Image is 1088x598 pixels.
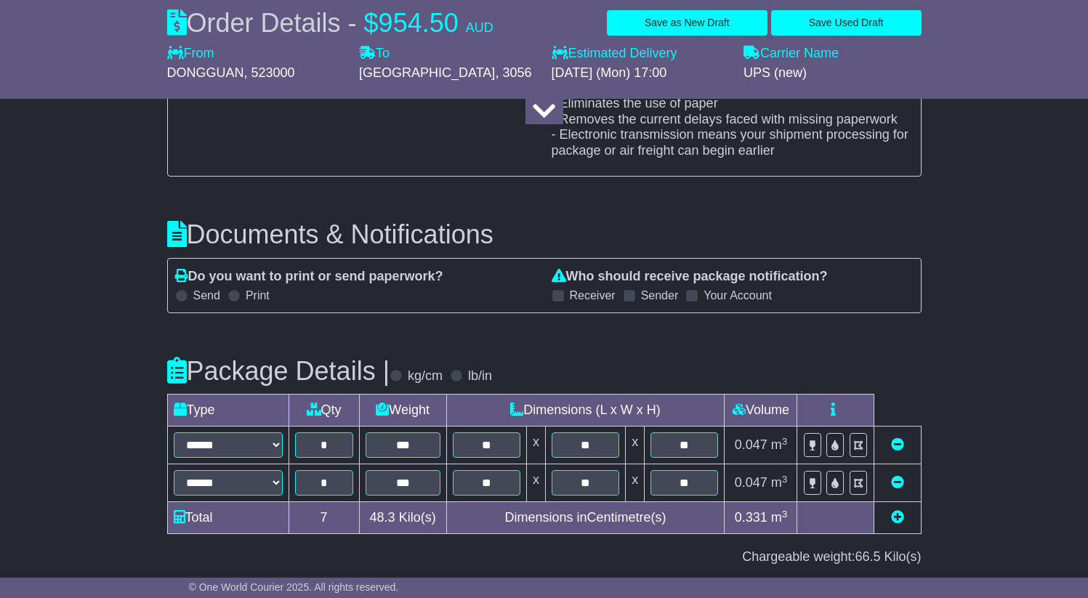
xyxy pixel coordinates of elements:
[359,395,446,427] td: Weight
[552,46,730,62] label: Estimated Delivery
[167,502,289,534] td: Total
[466,20,493,35] span: AUD
[782,474,788,485] sup: 3
[626,427,645,464] td: x
[626,464,645,502] td: x
[289,395,359,427] td: Qty
[782,509,788,520] sup: 3
[526,464,545,502] td: x
[704,288,772,302] label: Your Account
[244,65,295,80] span: , 523000
[189,581,399,593] span: © One World Courier 2025. All rights reserved.
[891,510,904,525] a: Add new item
[167,65,244,80] span: DONGGUAN
[359,65,495,80] span: [GEOGRAPHIC_DATA]
[246,288,270,302] label: Print
[193,288,220,302] label: Send
[175,269,443,285] label: Do you want to print or send paperwork?
[744,65,922,81] div: UPS (new)
[891,475,904,490] a: Remove this item
[735,510,767,525] span: 0.331
[167,46,214,62] label: From
[725,395,797,427] td: Volume
[468,368,492,384] label: lb/in
[735,437,767,452] span: 0.047
[167,357,390,386] h3: Package Details |
[167,7,493,39] div: Order Details -
[364,8,379,38] span: $
[771,510,788,525] span: m
[289,502,359,534] td: 7
[167,395,289,427] td: Type
[855,549,880,564] span: 66.5
[782,436,788,447] sup: 3
[744,46,839,62] label: Carrier Name
[379,8,459,38] span: 954.50
[408,368,443,384] label: kg/cm
[446,395,725,427] td: Dimensions (L x W x H)
[359,46,390,62] label: To
[526,427,545,464] td: x
[607,10,767,36] button: Save as New Draft
[446,502,725,534] td: Dimensions in Centimetre(s)
[771,437,788,452] span: m
[495,65,531,80] span: , 3056
[735,475,767,490] span: 0.047
[771,10,922,36] button: Save Used Draft
[359,502,446,534] td: Kilo(s)
[552,65,730,81] div: [DATE] (Mon) 17:00
[891,437,904,452] a: Remove this item
[552,269,828,285] label: Who should receive package notification?
[167,220,922,249] h3: Documents & Notifications
[370,510,395,525] span: 48.3
[641,288,679,302] label: Sender
[570,288,616,302] label: Receiver
[771,475,788,490] span: m
[167,549,922,565] div: Chargeable weight: Kilo(s)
